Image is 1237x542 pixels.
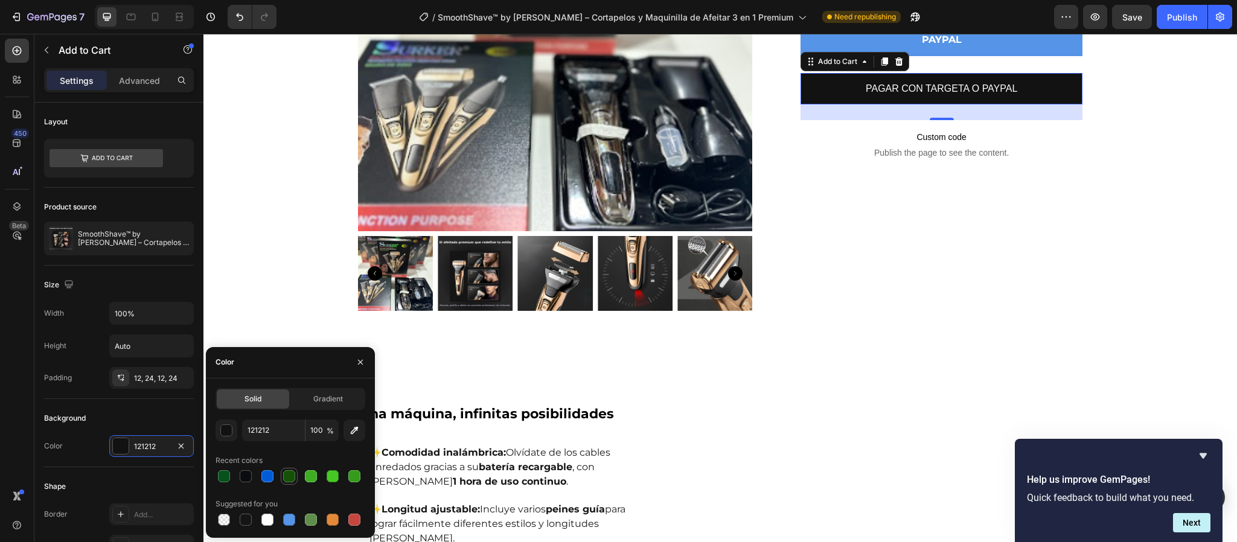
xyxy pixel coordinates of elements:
div: Recent colors [216,455,263,466]
img: Cortapelo recargable 3 en 1 - additional image 6 [155,202,229,277]
p: Add to Cart [59,43,161,57]
input: Auto [110,335,193,357]
span: % [327,426,334,436]
button: Carousel Next Arrow [525,232,539,247]
p: Quick feedback to build what you need. [1027,492,1210,503]
div: Layout [44,116,68,127]
div: Color [216,357,234,368]
span: Custom code [597,96,879,110]
strong: Longitud ajustable: [178,470,276,481]
p: 7 [79,10,85,24]
div: Add to Cart [612,22,656,33]
strong: 1 hora de uso continuo [249,442,363,453]
strong: peines guía [342,470,401,481]
div: Border [44,509,68,520]
div: Height [44,340,66,351]
p: ✨ Incluye varios para lograr fácilmente diferentes estilos y longitudes [PERSON_NAME]. [166,468,431,512]
img: Cortapelo recargable 3 en 1 - additional image 9 [474,202,549,277]
div: Width [44,308,64,319]
p: Advanced [119,74,160,87]
div: PAGAR CON TARGETA O PAYPAL [662,46,814,64]
button: Publish [1157,5,1207,29]
div: Help us improve GemPages! [1027,448,1210,532]
span: SmoothShave™ by [PERSON_NAME] – Cortapelos y Maquinilla de Afeitar 3 en 1 Premium [438,11,793,24]
button: Next question [1173,513,1210,532]
div: 450 [11,129,29,138]
img: Cortapelo recargable 3 en 1 - additional image 8 [394,202,469,277]
iframe: Design area [203,34,1237,542]
div: 12, 24, 12, 24 [134,373,191,384]
div: Add... [134,509,191,520]
div: Color [44,441,63,451]
button: Save [1112,5,1152,29]
h2: Help us improve GemPages! [1027,473,1210,487]
input: Eg: FFFFFF [242,419,305,441]
img: product feature img [49,226,73,250]
p: Una máquina, infinitas posibilidades [156,372,432,389]
p: Settings [60,74,94,87]
span: Gradient [313,394,343,404]
strong: batería recargable [275,427,369,439]
div: Shape [44,481,66,492]
span: Need republishing [834,11,896,22]
div: Beta [9,221,29,231]
div: 121212 [134,441,169,452]
strong: Comodidad inalámbrica: [178,413,302,424]
div: Undo/Redo [228,5,276,29]
button: Hide survey [1196,448,1210,463]
div: Suggested for you [216,499,278,509]
span: Solid [245,394,261,404]
div: Background [44,413,86,424]
button: 7 [5,5,90,29]
div: Publish [1167,11,1197,24]
div: Padding [44,372,72,383]
span: / [432,11,435,24]
div: Size [44,277,76,293]
input: Auto [110,302,193,324]
button: PAGAR CON TARGETA O PAYPAL [597,39,879,71]
span: Publish the page to see the content. [597,113,879,125]
button: Carousel Back Arrow [164,232,179,247]
p: ✨ Olvídate de los cables enredados gracias a su , con [PERSON_NAME] . [166,412,431,455]
span: Save [1122,12,1142,22]
p: SmoothShave™ by [PERSON_NAME] – Cortapelos y Maquinilla de Afeitar 3 en 1 Premium [78,230,189,247]
div: Product source [44,202,97,212]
